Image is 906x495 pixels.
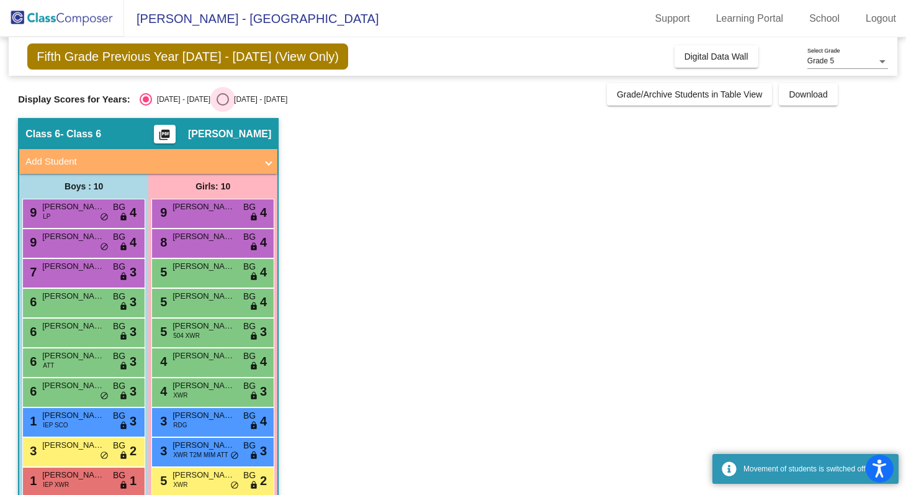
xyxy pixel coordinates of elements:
span: BG [113,201,125,214]
span: 504 XWR [173,331,200,340]
span: Download [789,89,827,99]
span: [PERSON_NAME] [42,350,104,362]
span: lock [119,391,128,401]
span: LP [43,212,50,221]
span: [PERSON_NAME] [173,379,235,392]
mat-expansion-panel-header: Add Student [19,149,277,174]
span: [PERSON_NAME] [42,439,104,452]
span: 1 [27,414,37,428]
span: BG [243,230,256,243]
span: RDG [173,420,187,430]
span: BG [113,260,125,273]
div: [DATE] - [DATE] [152,94,210,105]
span: Class 6 [25,128,60,140]
span: BG [243,320,256,333]
span: 6 [27,295,37,309]
span: 3 [157,444,167,458]
span: BG [243,201,256,214]
span: 4 [130,203,137,222]
span: BG [113,439,125,452]
span: BG [113,350,125,363]
span: Grade/Archive Students in Table View [617,89,763,99]
span: 3 [130,293,137,311]
span: 5 [157,295,167,309]
span: lock [119,242,128,252]
span: Grade 5 [807,57,834,65]
span: [PERSON_NAME] [173,260,235,273]
span: lock [249,421,258,431]
span: lock [249,361,258,371]
span: [PERSON_NAME] [42,290,104,302]
div: Movement of students is switched off [743,463,889,475]
span: BG [113,409,125,422]
span: lock [249,242,258,252]
span: lock [119,421,128,431]
span: 4 [130,233,137,252]
span: 4 [157,355,167,368]
span: lock [119,361,128,371]
span: 4 [260,203,267,222]
span: do_not_disturb_alt [100,391,109,401]
span: 2 [260,471,267,490]
span: BG [243,439,256,452]
button: Download [779,83,837,106]
span: [PERSON_NAME] [42,201,104,213]
span: lock [249,302,258,312]
span: 3 [130,263,137,281]
span: [PERSON_NAME] [42,409,104,422]
span: BG [243,350,256,363]
span: [PERSON_NAME] - [GEOGRAPHIC_DATA] [124,9,379,29]
span: Display Scores for Years: [18,94,130,105]
span: do_not_disturb_alt [100,451,109,461]
span: lock [119,451,128,461]
span: lock [249,391,258,401]
span: 2 [130,442,137,460]
span: 3 [130,382,137,401]
div: [DATE] - [DATE] [229,94,287,105]
mat-panel-title: Add Student [25,155,256,169]
span: 3 [260,442,267,460]
a: Learning Portal [706,9,794,29]
span: BG [243,379,256,393]
span: 5 [157,265,167,279]
span: 3 [27,444,37,458]
span: XWR [173,480,187,489]
span: IEP XWR [43,480,69,489]
span: do_not_disturb_alt [230,481,239,491]
span: BG [113,290,125,303]
span: [PERSON_NAME] [173,230,235,243]
span: 4 [157,384,167,398]
span: [PERSON_NAME] [173,320,235,332]
span: lock [119,332,128,342]
span: [PERSON_NAME] [173,350,235,362]
span: [PERSON_NAME] [42,379,104,392]
span: 9 [27,235,37,249]
span: BG [243,290,256,303]
a: Support [645,9,700,29]
span: 4 [260,263,267,281]
span: 3 [130,412,137,430]
span: do_not_disturb_alt [100,242,109,252]
a: Logout [856,9,906,29]
span: BG [113,379,125,393]
span: 9 [27,206,37,219]
span: [PERSON_NAME] [173,439,235,452]
mat-icon: picture_as_pdf [157,129,172,146]
span: 6 [27,355,37,368]
mat-radio-group: Select an option [140,93,287,106]
span: lock [249,212,258,222]
span: 1 [27,474,37,488]
span: 3 [157,414,167,428]
span: 9 [157,206,167,219]
span: [PERSON_NAME] [42,469,104,481]
span: 3 [130,352,137,371]
span: lock [119,272,128,282]
span: - Class 6 [60,128,101,140]
span: 6 [27,384,37,398]
span: 4 [260,233,267,252]
span: XWR [173,391,187,400]
span: 4 [260,412,267,430]
span: Fifth Grade Previous Year [DATE] - [DATE] (View Only) [27,43,348,70]
span: lock [249,272,258,282]
span: BG [113,469,125,482]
